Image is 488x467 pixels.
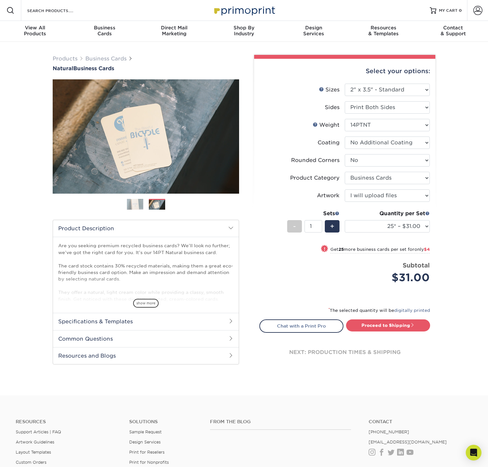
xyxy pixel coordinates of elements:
span: Contact [418,25,488,31]
span: show more [133,299,159,308]
h2: Product Description [53,220,239,237]
small: The selected quantity will be [328,308,430,313]
a: Contact& Support [418,21,488,42]
a: Business Cards [85,56,127,62]
span: 0 [459,8,462,13]
div: Sides [325,104,340,111]
strong: 25 [339,247,344,252]
a: Artwork Guidelines [16,440,54,444]
a: Sample Request [129,429,162,434]
span: Shop By [209,25,279,31]
div: & Support [418,25,488,37]
h1: Business Cards [53,65,239,72]
div: Coating [318,139,340,147]
div: Sizes [319,86,340,94]
img: Primoprint [211,3,277,17]
strong: Subtotal [403,262,430,269]
a: Chat with a Print Pro [259,319,343,332]
a: Proceed to Shipping [346,319,430,331]
a: DesignServices [279,21,349,42]
span: - [293,221,296,231]
div: Cards [70,25,139,37]
a: Products [53,56,78,62]
a: Print for Resellers [129,450,165,455]
h4: Resources [16,419,119,425]
a: Support Articles | FAQ [16,429,61,434]
span: MY CART [439,8,458,13]
h2: Resources and Blogs [53,347,239,364]
div: Open Intercom Messenger [466,445,481,460]
a: BusinessCards [70,21,139,42]
a: Design Services [129,440,161,444]
div: Sets [287,210,340,217]
div: Weight [313,121,340,129]
a: Print for Nonprofits [129,460,169,465]
small: Get more business cards per set for [330,247,430,253]
a: Contact [369,419,472,425]
h4: Solutions [129,419,200,425]
span: ! [324,246,325,252]
h2: Specifications & Templates [53,313,239,330]
div: Artwork [317,192,340,200]
span: Resources [349,25,418,31]
div: Industry [209,25,279,37]
span: $4 [424,247,430,252]
p: Are you seeking premium recycled business cards? We’ll look no further; we’ve got the right card ... [58,242,234,362]
a: Resources& Templates [349,21,418,42]
a: NaturalBusiness Cards [53,65,239,72]
div: Rounded Corners [291,156,340,164]
div: Select your options: [259,59,430,84]
h2: Common Questions [53,330,239,347]
input: SEARCH PRODUCTS..... [26,7,90,14]
div: & Templates [349,25,418,37]
img: Business Cards 01 [127,196,143,213]
span: Business [70,25,139,31]
div: Marketing [139,25,209,37]
img: Natural 02 [53,79,239,194]
div: next: production times & shipping [259,333,430,372]
div: Product Category [290,174,340,182]
a: [EMAIL_ADDRESS][DOMAIN_NAME] [369,440,447,444]
span: + [330,221,334,231]
a: digitally printed [394,308,430,313]
h4: From the Blog [210,419,351,425]
a: [PHONE_NUMBER] [369,429,409,434]
img: Business Cards 02 [149,200,165,210]
span: only [414,247,430,252]
div: Quantity per Set [345,210,430,217]
a: Shop ByIndustry [209,21,279,42]
div: Services [279,25,349,37]
span: Natural [53,65,73,72]
span: Design [279,25,349,31]
span: Direct Mail [139,25,209,31]
div: $31.00 [350,270,430,285]
a: Direct MailMarketing [139,21,209,42]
